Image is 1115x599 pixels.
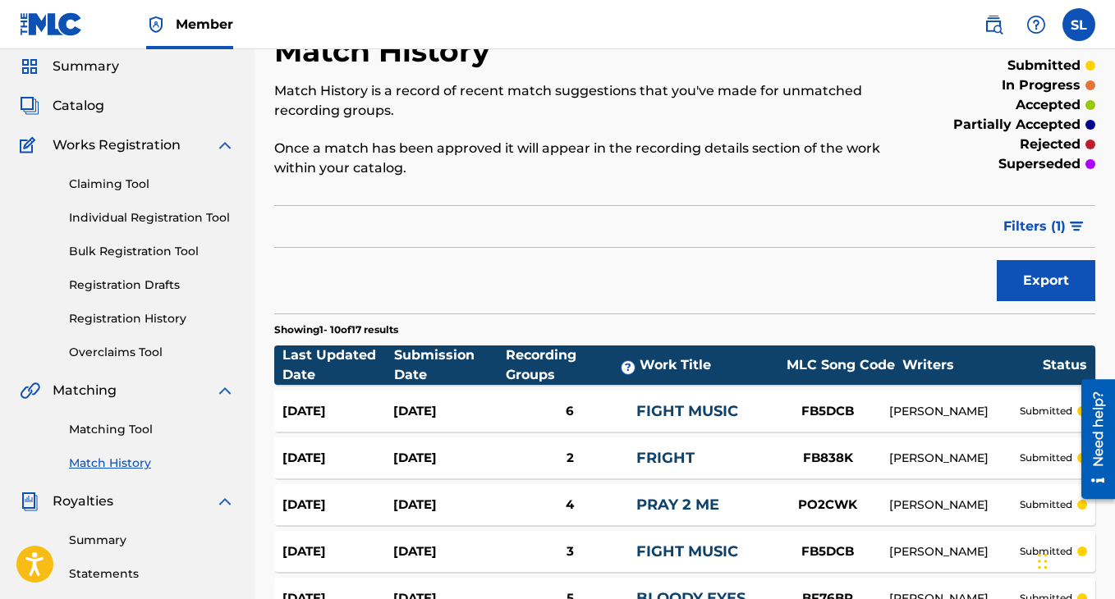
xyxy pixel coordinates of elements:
[215,135,235,155] img: expand
[953,115,1081,135] p: partially accepted
[69,176,235,193] a: Claiming Tool
[20,57,39,76] img: Summary
[889,403,1020,420] div: [PERSON_NAME]
[766,542,889,561] div: FB5DCB
[274,33,498,70] h2: Match History
[993,206,1095,247] button: Filters (1)
[69,344,235,361] a: Overclaims Tool
[1003,217,1066,236] span: Filters ( 1 )
[636,542,738,560] a: FIGHT MUSIC
[766,402,889,421] div: FB5DCB
[393,542,504,561] div: [DATE]
[215,492,235,511] img: expand
[393,402,504,421] div: [DATE]
[393,496,504,514] div: [DATE]
[889,496,1020,514] div: [PERSON_NAME]
[215,381,235,400] img: expand
[889,450,1020,467] div: [PERSON_NAME]
[146,15,166,34] img: Top Rightsholder
[504,542,637,561] div: 3
[1002,75,1081,95] p: in progress
[53,492,113,511] span: Royalties
[636,496,719,514] a: PRAY 2 ME
[997,260,1095,301] button: Export
[274,139,906,178] p: Once a match has been approved it will appear in the recording details section of the work within...
[504,496,637,514] div: 4
[274,81,906,121] p: Match History is a record of recent match suggestions that you've made for unmatched recording gr...
[636,402,738,420] a: FIGHT MUSIC
[20,96,39,116] img: Catalog
[1033,520,1115,599] iframe: Chat Widget
[1020,135,1081,154] p: rejected
[889,543,1020,560] div: [PERSON_NAME]
[1020,8,1053,41] div: Help
[394,345,506,385] div: Submission Date
[1069,373,1115,505] iframe: Resource Center
[504,449,637,468] div: 2
[902,355,1043,375] div: Writers
[504,402,637,421] div: 6
[53,96,104,116] span: Catalog
[1043,355,1087,375] div: Status
[282,496,393,514] div: [DATE]
[282,449,393,468] div: [DATE]
[640,355,779,375] div: Work Title
[20,135,41,155] img: Works Registration
[20,381,40,400] img: Matching
[1020,544,1072,559] p: submitted
[69,421,235,438] a: Matching Tool
[506,345,640,385] div: Recording Groups
[20,96,104,116] a: CatalogCatalog
[176,15,233,34] span: Member
[779,355,902,375] div: MLC Song Code
[53,381,117,400] span: Matching
[393,449,504,468] div: [DATE]
[1016,95,1081,115] p: accepted
[998,154,1081,174] p: superseded
[69,277,235,294] a: Registration Drafts
[274,322,398,337] p: Showing 1 - 10 of 17 results
[1020,450,1072,465] p: submitted
[1020,497,1072,512] p: submitted
[69,455,235,472] a: Match History
[1062,8,1095,41] div: User Menu
[766,496,889,514] div: PO2CWK
[1070,222,1084,231] img: filter
[622,361,635,374] span: ?
[20,57,119,76] a: SummarySummary
[53,135,181,155] span: Works Registration
[282,402,393,421] div: [DATE]
[282,542,393,561] div: [DATE]
[53,57,119,76] span: Summary
[984,15,1003,34] img: search
[1020,404,1072,418] p: submitted
[69,209,235,226] a: Individual Registration Tool
[636,449,695,467] a: FRIGHT
[977,8,1010,41] a: Public Search
[282,345,394,385] div: Last Updated Date
[69,565,235,583] a: Statements
[69,310,235,327] a: Registration History
[1026,15,1046,34] img: help
[20,492,39,511] img: Royalties
[69,243,235,260] a: Bulk Registration Tool
[69,532,235,549] a: Summary
[766,449,889,468] div: FB838K
[1007,56,1081,75] p: submitted
[20,12,83,36] img: MLC Logo
[1038,537,1048,586] div: Drag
